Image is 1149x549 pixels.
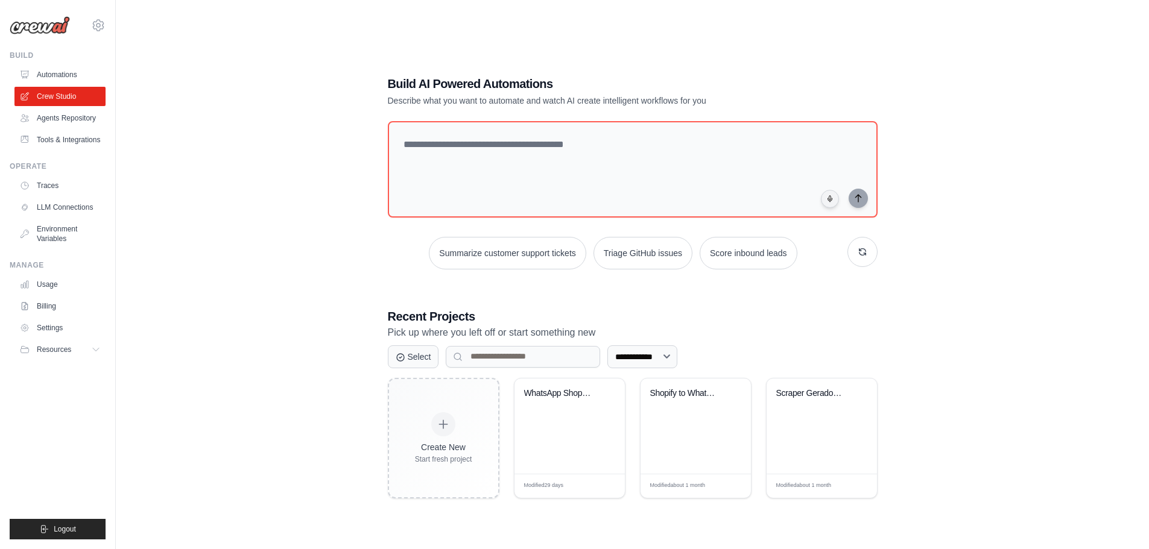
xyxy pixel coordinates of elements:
[388,345,439,368] button: Select
[848,482,858,491] span: Edit
[14,219,106,248] a: Environment Variables
[596,482,606,491] span: Edit
[776,482,832,490] span: Modified about 1 month
[415,441,472,453] div: Create New
[14,65,106,84] a: Automations
[10,519,106,539] button: Logout
[593,237,692,269] button: Triage GitHub issues
[10,162,106,171] div: Operate
[14,275,106,294] a: Usage
[650,388,723,399] div: Shopify to WhatsApp Supplier Automation
[37,345,71,354] span: Resources
[650,482,706,490] span: Modified about 1 month
[10,260,106,270] div: Manage
[14,130,106,149] a: Tools & Integrations
[10,16,70,34] img: Logo
[524,482,564,490] span: Modified 29 days
[14,87,106,106] a: Crew Studio
[415,454,472,464] div: Start fresh project
[722,482,732,491] span: Edit
[821,190,839,208] button: Click to speak your automation idea
[429,237,586,269] button: Summarize customer support tickets
[847,237,878,267] button: Get new suggestions
[10,51,106,60] div: Build
[524,388,597,399] div: WhatsApp Shopify Order Notifications
[388,75,793,92] h1: Build AI Powered Automations
[14,176,106,195] a: Traces
[54,524,76,534] span: Logout
[14,198,106,217] a: LLM Connections
[388,95,793,107] p: Describe what you want to automate and watch AI create intelligent workflows for you
[388,325,878,340] p: Pick up where you left off or start something new
[14,318,106,337] a: Settings
[14,340,106,359] button: Resources
[700,237,797,269] button: Score inbound leads
[14,296,106,316] a: Billing
[776,388,849,399] div: Scraper Gerador de Leads Automatico
[14,108,106,128] a: Agents Repository
[388,308,878,325] h3: Recent Projects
